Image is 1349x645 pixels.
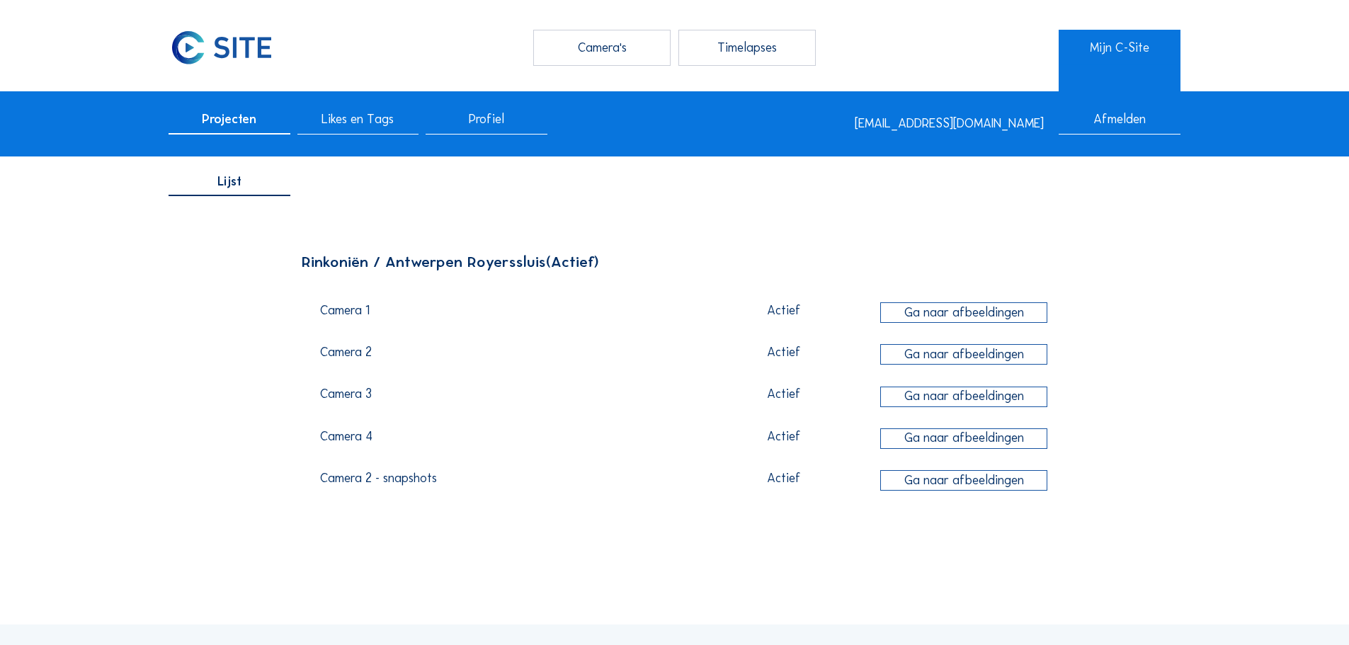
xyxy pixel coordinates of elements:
[320,346,688,367] div: Camera 2
[302,255,1047,270] div: Rinkoniën / Antwerpen Royerssluis
[880,470,1047,491] div: Ga naar afbeeldingen
[697,304,872,317] div: Actief
[469,113,504,126] span: Profiel
[880,387,1047,407] div: Ga naar afbeeldingen
[320,388,688,409] div: Camera 3
[697,388,872,401] div: Actief
[855,118,1044,130] div: [EMAIL_ADDRESS][DOMAIN_NAME]
[678,30,816,65] div: Timelapses
[697,346,872,359] div: Actief
[546,253,599,271] span: (Actief)
[533,30,671,65] div: Camera's
[321,113,394,126] span: Likes en Tags
[320,430,688,452] div: Camera 4
[320,472,688,493] div: Camera 2 - snapshots
[169,30,290,65] a: C-SITE Logo
[880,344,1047,365] div: Ga naar afbeeldingen
[1059,113,1180,135] div: Afmelden
[697,472,872,485] div: Actief
[1059,30,1180,65] a: Mijn C-Site
[320,304,688,326] div: Camera 1
[880,302,1047,323] div: Ga naar afbeeldingen
[202,113,256,126] span: Projecten
[880,428,1047,449] div: Ga naar afbeeldingen
[217,176,241,188] span: Lijst
[697,430,872,443] div: Actief
[169,30,275,65] img: C-SITE Logo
